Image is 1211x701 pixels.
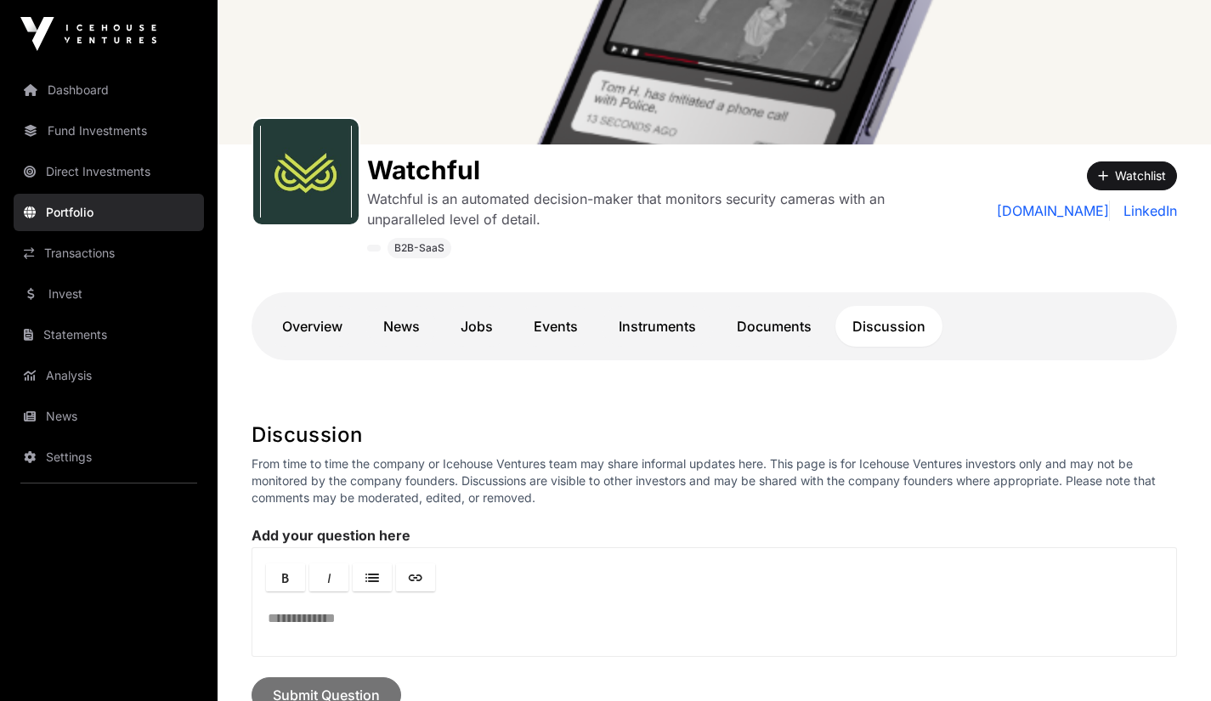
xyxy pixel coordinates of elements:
[14,316,204,353] a: Statements
[396,563,435,591] a: Link
[14,194,204,231] a: Portfolio
[14,398,204,435] a: News
[366,306,437,347] a: News
[14,357,204,394] a: Analysis
[353,563,392,591] a: Lists
[720,306,829,347] a: Documents
[14,71,204,109] a: Dashboard
[367,155,946,185] h1: Watchful
[309,563,348,591] a: Italic
[835,306,942,347] a: Discussion
[20,17,156,51] img: Icehouse Ventures Logo
[14,275,204,313] a: Invest
[14,153,204,190] a: Direct Investments
[265,306,1163,347] nav: Tabs
[252,421,1177,449] h1: Discussion
[444,306,510,347] a: Jobs
[266,563,305,591] a: Bold
[1117,201,1177,221] a: LinkedIn
[260,126,352,218] img: watchful_ai_logo.jpeg
[265,306,359,347] a: Overview
[367,189,946,229] p: Watchful is an automated decision-maker that monitors security cameras with an unparalleled level...
[997,201,1110,221] a: [DOMAIN_NAME]
[14,235,204,272] a: Transactions
[1087,161,1177,190] button: Watchlist
[394,241,444,255] span: B2B-SaaS
[252,527,1177,544] label: Add your question here
[14,112,204,150] a: Fund Investments
[517,306,595,347] a: Events
[14,438,204,476] a: Settings
[1126,619,1211,701] iframe: Chat Widget
[252,455,1177,506] p: From time to time the company or Icehouse Ventures team may share informal updates here. This pag...
[602,306,713,347] a: Instruments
